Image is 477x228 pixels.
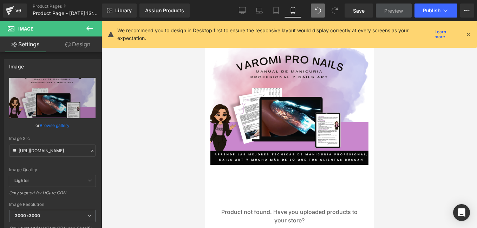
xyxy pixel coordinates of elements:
div: Assign Products [145,8,184,13]
div: Image Quality [9,167,96,172]
div: Open Intercom Messenger [453,204,470,221]
a: Preview [376,4,412,18]
a: Mobile [285,4,301,18]
button: Redo [328,4,342,18]
button: More [460,4,474,18]
span: Preview [384,7,403,14]
a: Product Pages [33,4,113,9]
a: Browse gallery [40,119,70,132]
div: Image [9,60,24,69]
b: 3000x3000 [15,213,40,218]
a: Laptop [251,4,268,18]
span: Product Page - [DATE] 13:52:38 [33,11,100,16]
a: Tablet [268,4,285,18]
button: Undo [311,4,325,18]
a: Design [52,36,103,52]
span: Save [353,7,365,14]
a: Desktop [234,4,251,18]
p: Product not found. Have you uploaded products to your store? [4,187,165,203]
p: We recommend you to design in Desktop first to ensure the responsive layout would display correct... [117,27,432,42]
div: Image Resolution [9,202,96,207]
span: Publish [423,8,440,13]
b: Lighter [14,178,29,183]
a: Learn more [432,30,460,39]
span: Image [18,26,33,32]
a: v6 [3,4,27,18]
a: New Library [102,4,137,18]
a: Add products to Shopify [55,206,113,214]
div: Image Src [9,136,96,141]
div: v6 [14,6,23,15]
input: Link [9,145,96,157]
button: Publish [414,4,457,18]
p: Welcome to our store [15,5,153,9]
span: Library [115,7,132,14]
div: or [9,122,96,129]
div: Only support for UCare CDN [9,190,96,200]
